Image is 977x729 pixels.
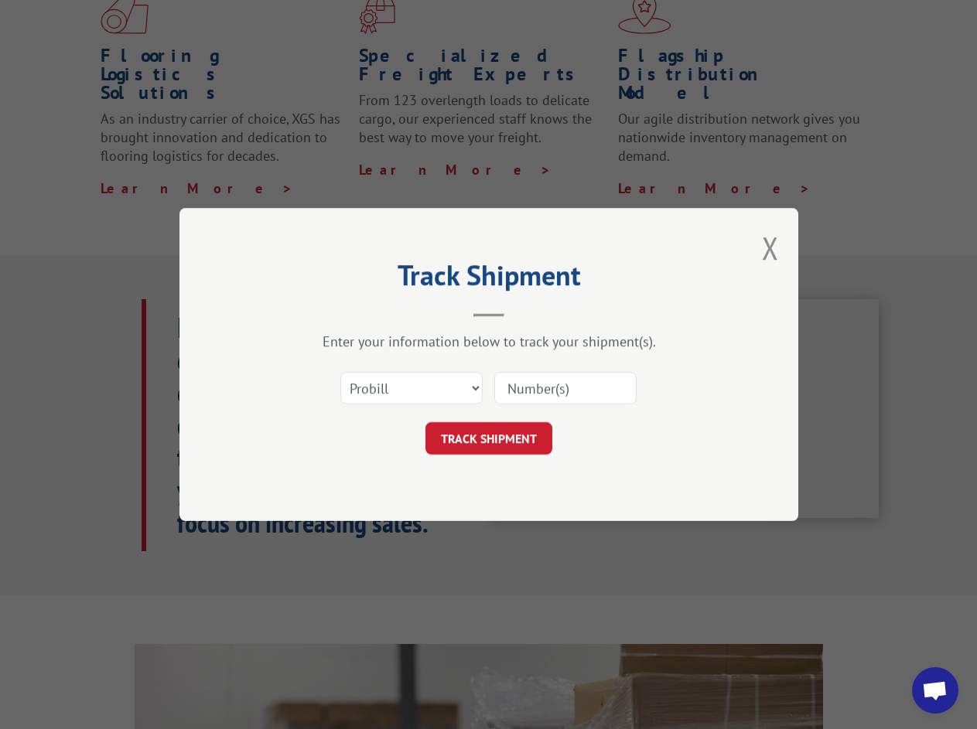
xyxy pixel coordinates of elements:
[762,227,779,268] button: Close modal
[912,667,958,714] a: Open chat
[257,264,721,294] h2: Track Shipment
[257,332,721,350] div: Enter your information below to track your shipment(s).
[494,372,637,404] input: Number(s)
[425,422,552,455] button: TRACK SHIPMENT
